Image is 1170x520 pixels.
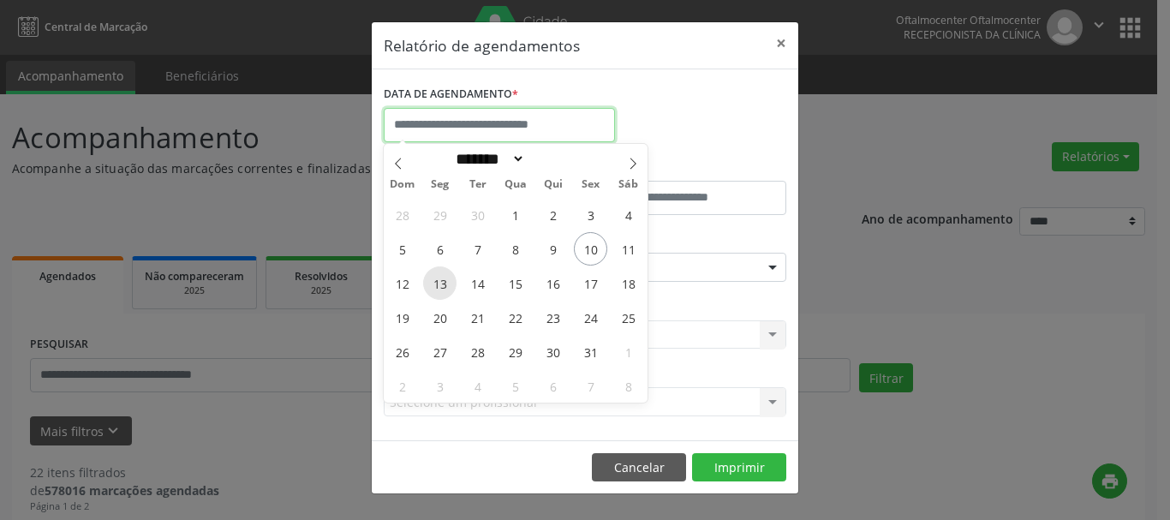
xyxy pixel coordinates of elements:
span: Outubro 13, 2025 [423,266,457,300]
input: Year [525,150,582,168]
span: Outubro 4, 2025 [612,198,645,231]
span: Outubro 29, 2025 [498,335,532,368]
span: Outubro 6, 2025 [423,232,457,266]
span: Outubro 22, 2025 [498,301,532,334]
span: Novembro 4, 2025 [461,369,494,403]
span: Outubro 16, 2025 [536,266,570,300]
span: Outubro 21, 2025 [461,301,494,334]
h5: Relatório de agendamentos [384,34,580,57]
span: Novembro 7, 2025 [574,369,607,403]
label: ATÉ [589,154,786,181]
span: Setembro 29, 2025 [423,198,457,231]
span: Outubro 28, 2025 [461,335,494,368]
span: Dom [384,179,421,190]
span: Outubro 3, 2025 [574,198,607,231]
span: Sex [572,179,610,190]
span: Qua [497,179,534,190]
span: Outubro 26, 2025 [385,335,419,368]
span: Novembro 2, 2025 [385,369,419,403]
label: DATA DE AGENDAMENTO [384,81,518,108]
span: Novembro 1, 2025 [612,335,645,368]
select: Month [450,150,525,168]
button: Imprimir [692,453,786,482]
span: Sáb [610,179,648,190]
span: Novembro 6, 2025 [536,369,570,403]
span: Outubro 24, 2025 [574,301,607,334]
span: Outubro 5, 2025 [385,232,419,266]
span: Outubro 12, 2025 [385,266,419,300]
span: Ter [459,179,497,190]
span: Outubro 25, 2025 [612,301,645,334]
span: Outubro 11, 2025 [612,232,645,266]
span: Outubro 30, 2025 [536,335,570,368]
span: Outubro 23, 2025 [536,301,570,334]
span: Outubro 8, 2025 [498,232,532,266]
span: Setembro 30, 2025 [461,198,494,231]
span: Outubro 17, 2025 [574,266,607,300]
span: Outubro 15, 2025 [498,266,532,300]
span: Novembro 5, 2025 [498,369,532,403]
span: Outubro 1, 2025 [498,198,532,231]
span: Outubro 31, 2025 [574,335,607,368]
button: Close [764,22,798,64]
span: Outubro 14, 2025 [461,266,494,300]
span: Outubro 18, 2025 [612,266,645,300]
span: Outubro 19, 2025 [385,301,419,334]
span: Qui [534,179,572,190]
span: Outubro 20, 2025 [423,301,457,334]
span: Outubro 27, 2025 [423,335,457,368]
span: Novembro 8, 2025 [612,369,645,403]
span: Seg [421,179,459,190]
span: Outubro 9, 2025 [536,232,570,266]
span: Outubro 7, 2025 [461,232,494,266]
span: Setembro 28, 2025 [385,198,419,231]
button: Cancelar [592,453,686,482]
span: Outubro 2, 2025 [536,198,570,231]
span: Outubro 10, 2025 [574,232,607,266]
span: Novembro 3, 2025 [423,369,457,403]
